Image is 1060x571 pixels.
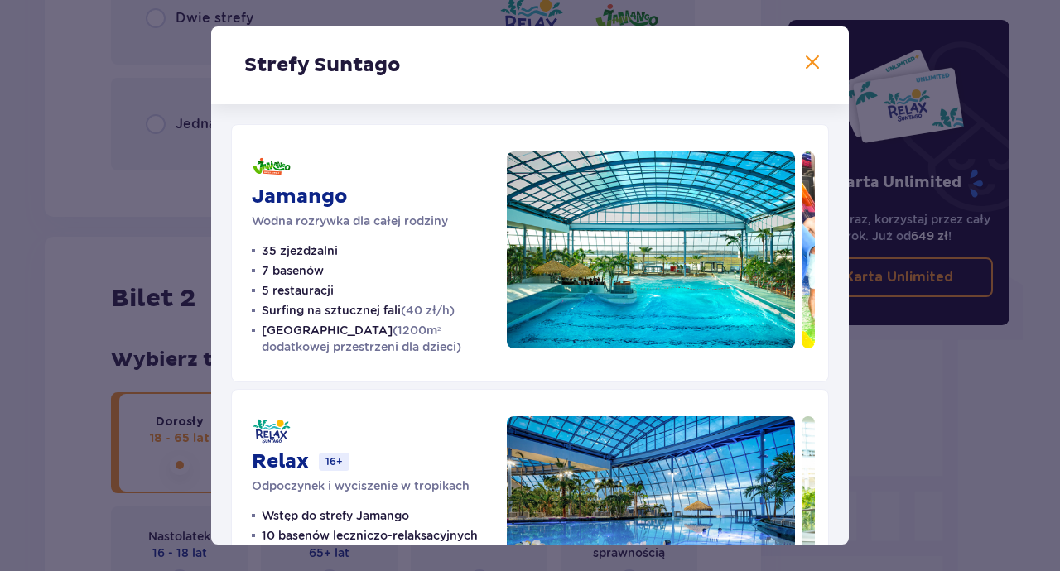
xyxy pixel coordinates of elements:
[262,242,338,259] p: 35 zjeżdżalni
[507,151,795,348] img: Jamango
[262,282,334,299] p: 5 restauracji
[262,527,478,544] p: 10 basenów leczniczo-relaksacyjnych
[262,302,455,319] p: Surfing na sztucznej fali
[262,507,409,524] p: Wstęp do strefy Jamango
[262,322,487,355] p: [GEOGRAPHIC_DATA]
[252,449,309,474] p: Relax
[262,262,324,279] p: 7 basenów
[252,477,470,494] p: Odpoczynek i wyciszenie w tropikach
[252,416,291,446] img: Relax logo
[319,453,349,471] p: 16+
[401,304,455,317] span: (40 zł/h)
